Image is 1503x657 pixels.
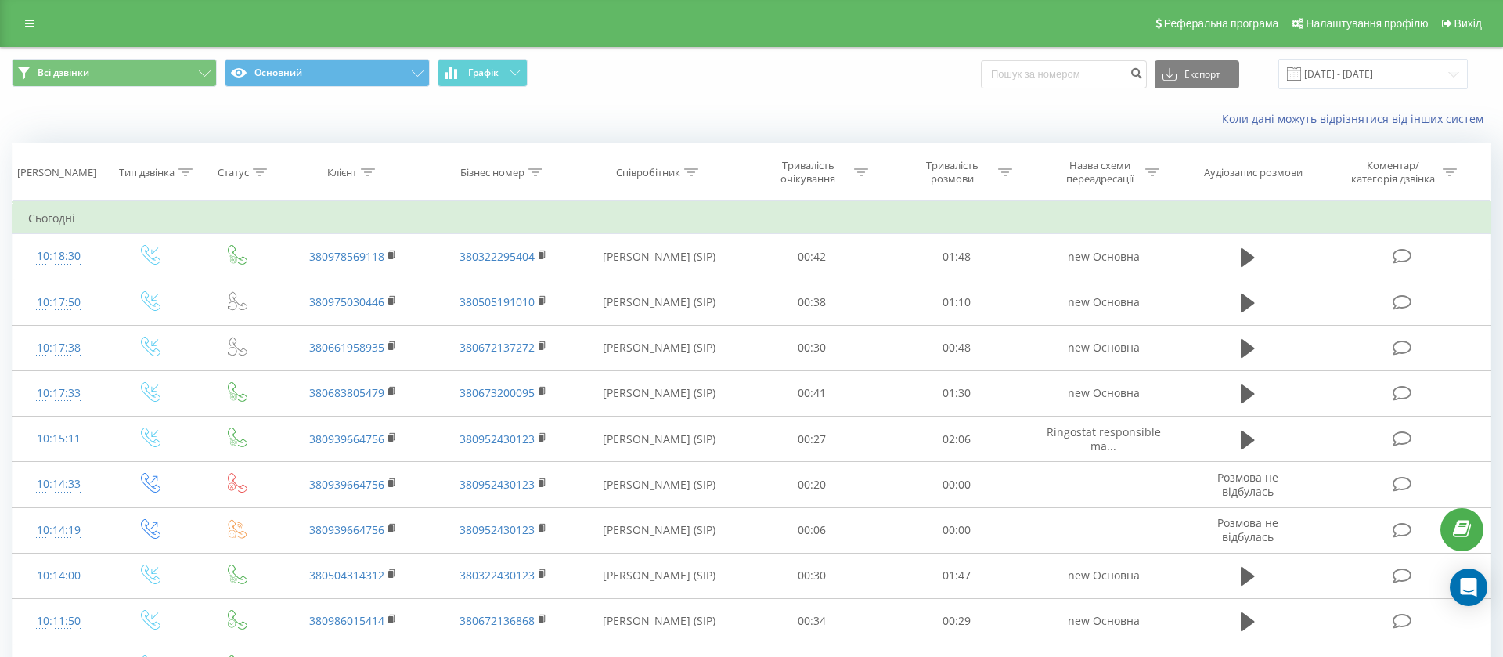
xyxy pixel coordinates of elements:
[1029,234,1179,280] td: new Основна
[884,462,1028,507] td: 00:00
[309,568,384,583] a: 380504314312
[1347,159,1439,186] div: Коментар/категорія дзвінка
[1029,370,1179,416] td: new Основна
[28,561,89,591] div: 10:14:00
[13,203,1491,234] td: Сьогодні
[578,598,740,644] td: [PERSON_NAME] (SIP)
[766,159,850,186] div: Тривалість очікування
[327,166,357,179] div: Клієнт
[884,417,1028,462] td: 02:06
[28,424,89,454] div: 10:15:11
[28,241,89,272] div: 10:18:30
[1204,166,1303,179] div: Аудіозапис розмови
[1454,17,1482,30] span: Вихід
[28,469,89,500] div: 10:14:33
[884,370,1028,416] td: 01:30
[460,431,535,446] a: 380952430123
[309,294,384,309] a: 380975030446
[981,60,1147,88] input: Пошук за номером
[225,59,430,87] button: Основний
[460,340,535,355] a: 380672137272
[460,294,535,309] a: 380505191010
[1222,111,1491,126] a: Коли дані можуть відрізнятися вiд інших систем
[218,166,249,179] div: Статус
[460,613,535,628] a: 380672136868
[1155,60,1239,88] button: Експорт
[884,280,1028,325] td: 01:10
[1217,515,1278,544] span: Розмова не відбулась
[578,325,740,370] td: [PERSON_NAME] (SIP)
[460,249,535,264] a: 380322295404
[740,417,884,462] td: 00:27
[616,166,680,179] div: Співробітник
[28,606,89,637] div: 10:11:50
[460,522,535,537] a: 380952430123
[578,417,740,462] td: [PERSON_NAME] (SIP)
[1029,598,1179,644] td: new Основна
[1029,553,1179,598] td: new Основна
[740,462,884,507] td: 00:20
[578,370,740,416] td: [PERSON_NAME] (SIP)
[28,333,89,363] div: 10:17:38
[309,431,384,446] a: 380939664756
[438,59,528,87] button: Графік
[884,507,1028,553] td: 00:00
[1306,17,1428,30] span: Налаштування профілю
[884,325,1028,370] td: 00:48
[460,568,535,583] a: 380322430123
[460,166,524,179] div: Бізнес номер
[309,249,384,264] a: 380978569118
[1058,159,1141,186] div: Назва схеми переадресації
[1217,470,1278,499] span: Розмова не відбулась
[309,477,384,492] a: 380939664756
[468,67,499,78] span: Графік
[884,553,1028,598] td: 01:47
[309,385,384,400] a: 380683805479
[309,613,384,628] a: 380986015414
[28,515,89,546] div: 10:14:19
[1029,280,1179,325] td: new Основна
[884,598,1028,644] td: 00:29
[119,166,175,179] div: Тип дзвінка
[578,553,740,598] td: [PERSON_NAME] (SIP)
[740,234,884,280] td: 00:42
[1029,325,1179,370] td: new Основна
[884,234,1028,280] td: 01:48
[740,325,884,370] td: 00:30
[28,287,89,318] div: 10:17:50
[910,159,994,186] div: Тривалість розмови
[578,234,740,280] td: [PERSON_NAME] (SIP)
[740,280,884,325] td: 00:38
[38,67,89,79] span: Всі дзвінки
[740,370,884,416] td: 00:41
[460,385,535,400] a: 380673200095
[578,507,740,553] td: [PERSON_NAME] (SIP)
[740,507,884,553] td: 00:06
[28,378,89,409] div: 10:17:33
[740,598,884,644] td: 00:34
[309,340,384,355] a: 380661958935
[578,462,740,507] td: [PERSON_NAME] (SIP)
[1450,569,1487,606] div: Open Intercom Messenger
[309,522,384,537] a: 380939664756
[1047,424,1161,453] span: Ringostat responsible ma...
[17,166,96,179] div: [PERSON_NAME]
[578,280,740,325] td: [PERSON_NAME] (SIP)
[460,477,535,492] a: 380952430123
[1164,17,1279,30] span: Реферальна програма
[740,553,884,598] td: 00:30
[12,59,217,87] button: Всі дзвінки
